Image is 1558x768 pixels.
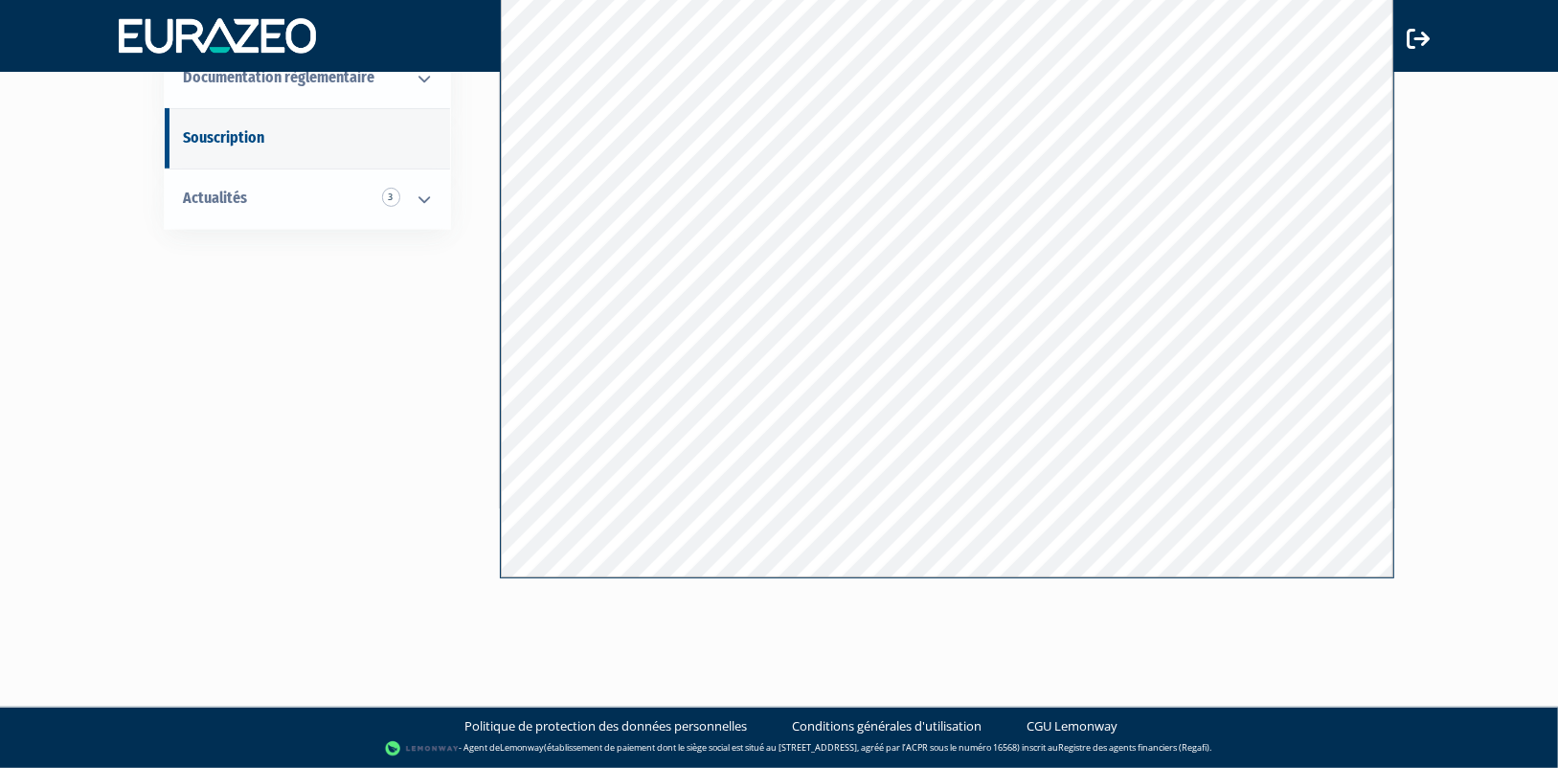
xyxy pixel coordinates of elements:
[464,717,747,735] a: Politique de protection des données personnelles
[792,717,982,735] a: Conditions générales d'utilisation
[382,188,400,207] span: 3
[385,739,459,758] img: logo-lemonway.png
[165,108,450,169] a: Souscription
[119,18,316,53] img: 1732889491-logotype_eurazeo_blanc_rvb.png
[165,169,450,229] a: Actualités 3
[19,739,1539,758] div: - Agent de (établissement de paiement dont le siège social est situé au [STREET_ADDRESS], agréé p...
[1058,742,1209,755] a: Registre des agents financiers (Regafi)
[500,742,544,755] a: Lemonway
[165,48,450,108] a: Documentation règlementaire
[184,128,265,147] span: Souscription
[184,68,375,86] span: Documentation règlementaire
[184,189,248,207] span: Actualités
[1027,717,1118,735] a: CGU Lemonway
